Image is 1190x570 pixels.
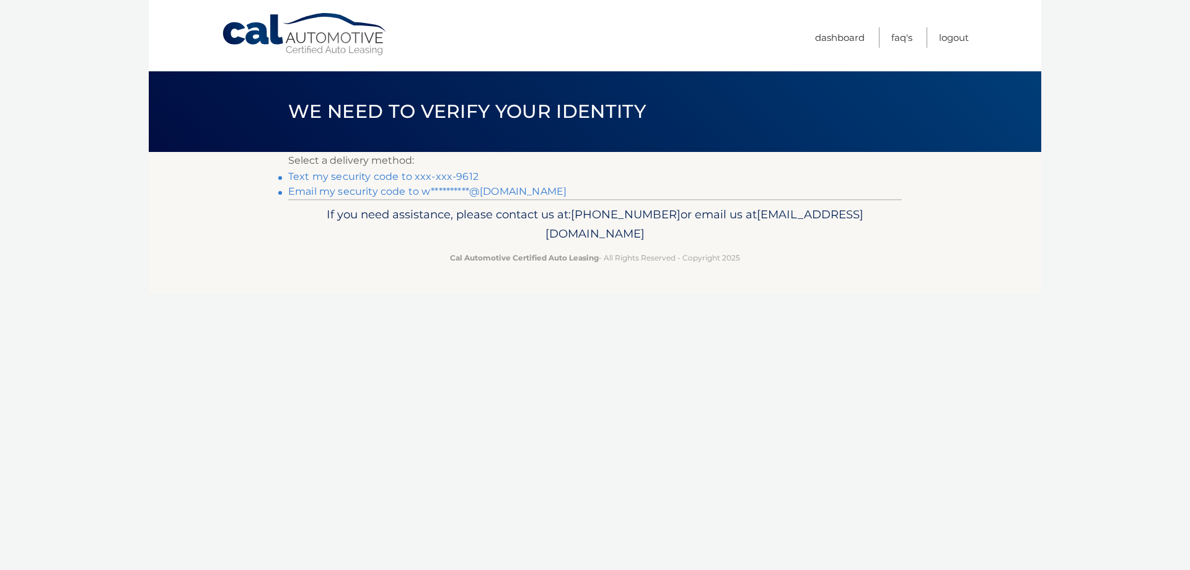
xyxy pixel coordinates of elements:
a: FAQ's [891,27,912,48]
span: [PHONE_NUMBER] [571,207,681,221]
a: Text my security code to xxx-xxx-9612 [288,171,478,182]
p: - All Rights Reserved - Copyright 2025 [296,251,894,264]
p: Select a delivery method: [288,152,902,169]
strong: Cal Automotive Certified Auto Leasing [450,253,599,262]
a: Dashboard [815,27,865,48]
span: We need to verify your identity [288,100,646,123]
a: Cal Automotive [221,12,389,56]
a: Email my security code to w**********@[DOMAIN_NAME] [288,185,566,197]
a: Logout [939,27,969,48]
p: If you need assistance, please contact us at: or email us at [296,205,894,244]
